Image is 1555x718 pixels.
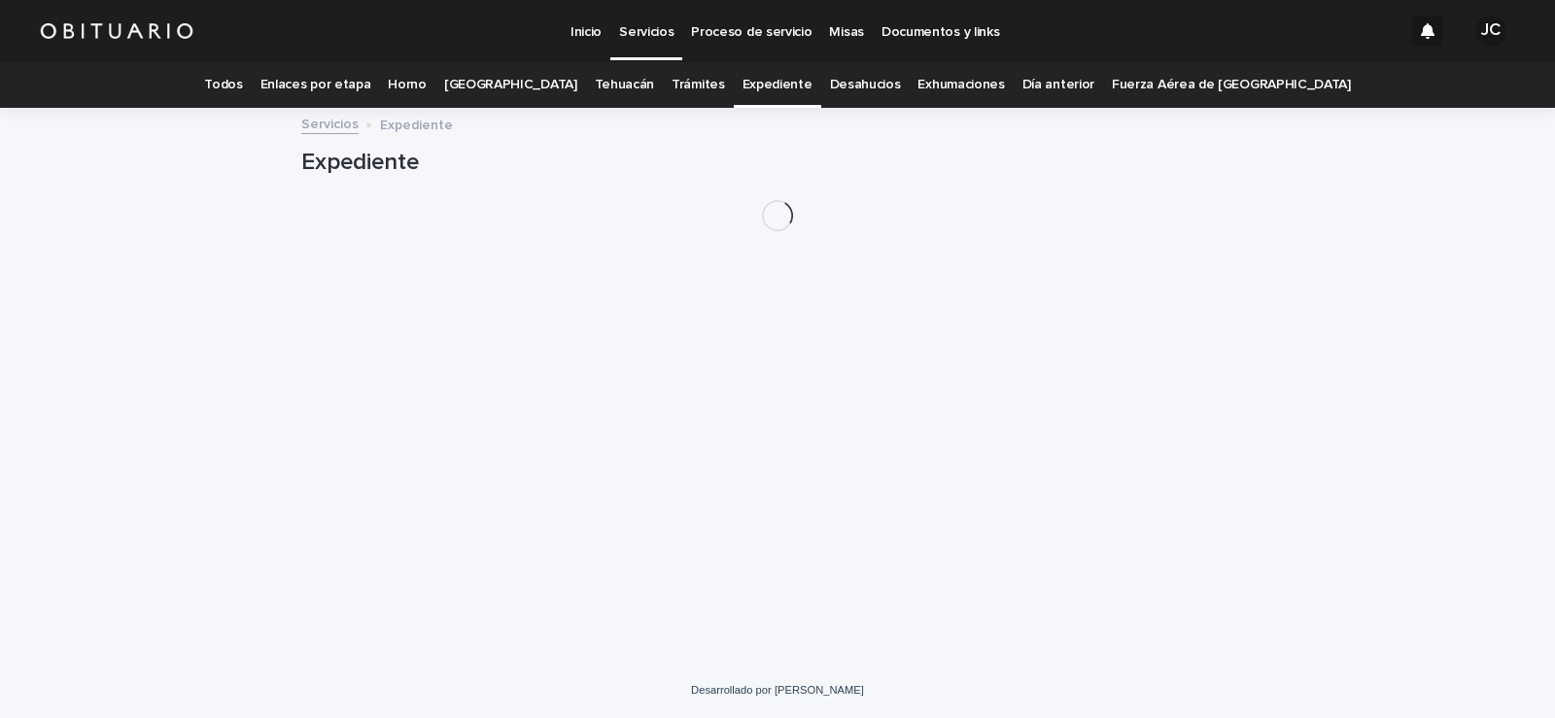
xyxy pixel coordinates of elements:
[672,78,725,91] font: Trámites
[1481,21,1500,39] font: JC
[260,78,371,91] font: Enlaces por etapa
[301,118,359,131] font: Servicios
[672,62,725,108] a: Trámites
[830,78,901,91] font: Desahucios
[1112,62,1351,108] a: Fuerza Aérea de [GEOGRAPHIC_DATA]
[301,151,419,174] font: Expediente
[917,78,1004,91] font: Exhumaciones
[380,119,453,132] font: Expediente
[595,62,655,108] a: Tehuacán
[260,62,371,108] a: Enlaces por etapa
[1112,78,1351,91] font: Fuerza Aérea de [GEOGRAPHIC_DATA]
[830,62,901,108] a: Desahucios
[388,62,426,108] a: Horno
[1022,62,1094,108] a: Día anterior
[917,62,1004,108] a: Exhumaciones
[388,78,426,91] font: Horno
[204,62,242,108] a: Todos
[743,78,812,91] font: Expediente
[301,112,359,134] a: Servicios
[444,62,577,108] a: [GEOGRAPHIC_DATA]
[1022,78,1094,91] font: Día anterior
[691,684,864,696] a: Desarrollado por [PERSON_NAME]
[39,12,194,51] img: HUM7g2VNRLqGMmR9WVqf
[444,78,577,91] font: [GEOGRAPHIC_DATA]
[204,78,242,91] font: Todos
[595,78,655,91] font: Tehuacán
[743,62,812,108] a: Expediente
